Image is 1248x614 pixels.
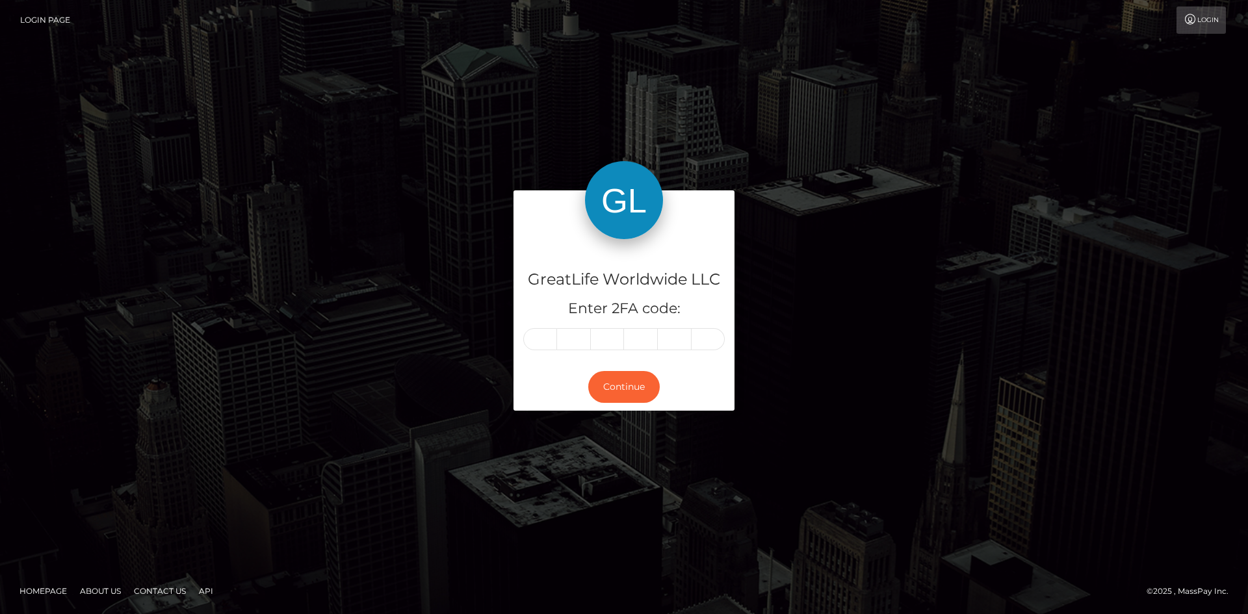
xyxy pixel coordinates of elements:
[129,581,191,601] a: Contact Us
[1147,584,1238,598] div: © 2025 , MassPay Inc.
[14,581,72,601] a: Homepage
[585,161,663,239] img: GreatLife Worldwide LLC
[75,581,126,601] a: About Us
[523,268,725,291] h4: GreatLife Worldwide LLC
[588,371,660,403] button: Continue
[20,6,70,34] a: Login Page
[194,581,218,601] a: API
[1176,6,1226,34] a: Login
[523,299,725,319] h5: Enter 2FA code:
